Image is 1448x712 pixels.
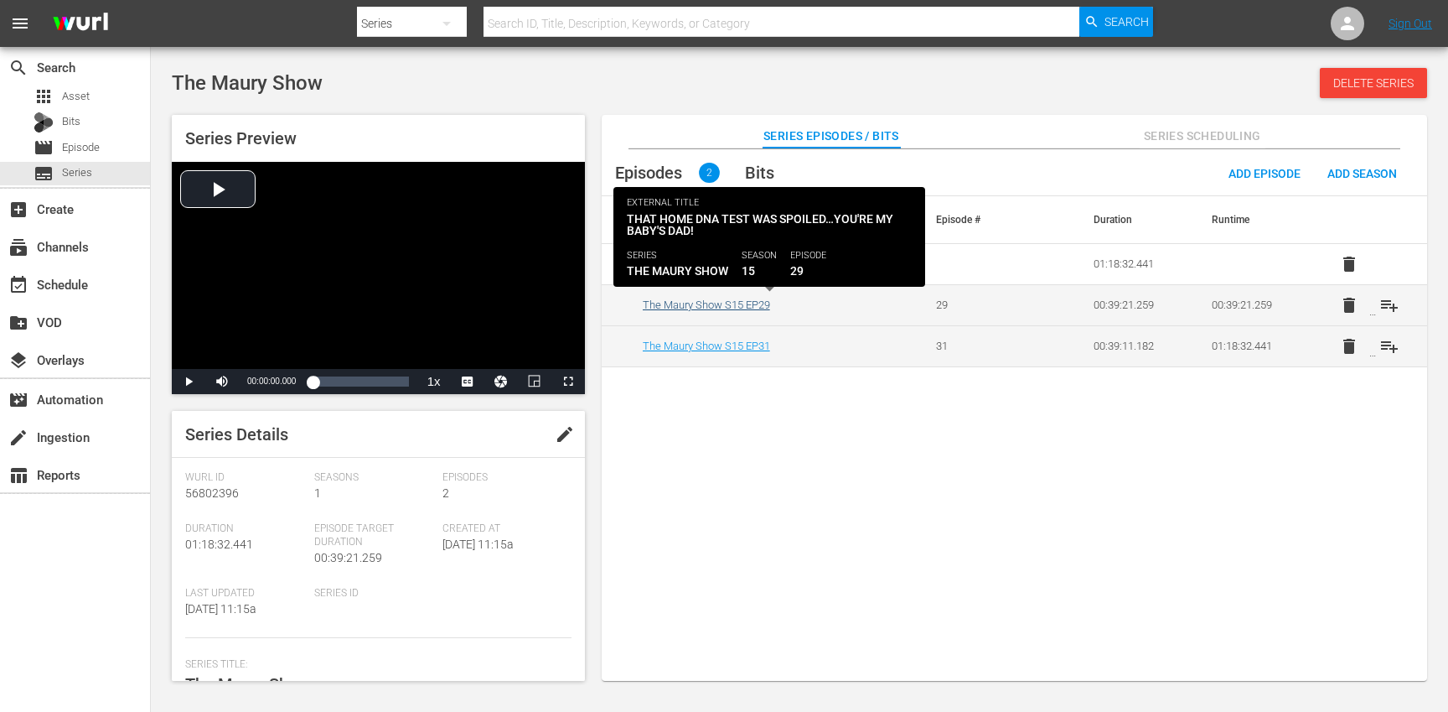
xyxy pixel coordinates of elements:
span: VOD [8,313,28,333]
span: delete [1339,336,1359,356]
th: Episode # [916,196,1034,243]
div: Progress Bar [313,377,408,387]
td: 00:39:11.182 [1073,325,1192,366]
button: Add Season [1314,158,1410,188]
button: Mute [205,369,239,394]
button: delete [1329,326,1369,366]
span: [DATE] 11:15a [442,538,514,551]
button: Jump To Time [484,369,518,394]
span: Automation [8,390,28,410]
span: Series Title: [185,658,563,672]
span: delete [1339,295,1359,315]
button: Captions [451,369,484,394]
span: Series Preview [185,128,297,148]
span: Ingestion [8,428,28,448]
span: Channels [8,237,28,257]
span: The Maury Show Season 15 ( 15 ) [622,257,773,270]
span: 1 [314,486,321,500]
span: Series ID [314,587,435,600]
span: 56802396 [185,486,239,500]
button: Search [1079,7,1153,37]
span: 2 [442,486,449,500]
td: 31 [916,325,1034,366]
span: 00:39:21.259 [314,551,382,564]
span: Reports [8,465,28,486]
button: Add Episode [1215,158,1314,188]
span: 00:00:00.000 [247,377,296,386]
td: 01:18:32.441 [1073,244,1192,285]
button: delete [1329,285,1369,325]
td: 00:39:21.259 [1073,284,1192,325]
span: Series [62,164,92,181]
span: Add Season [1314,167,1410,180]
span: Create [8,200,28,220]
button: Playback Rate [417,369,451,394]
span: Episodes [615,163,682,183]
button: Delete Series [1320,68,1427,98]
span: Overlays [8,351,28,371]
td: 01:18:32.441 [1192,325,1310,366]
div: Bits [34,112,54,133]
th: Runtime [1192,196,1310,243]
span: 2 [699,163,720,183]
td: 00:39:21.259 [1192,284,1310,325]
button: edit [545,414,585,455]
button: Fullscreen [551,369,585,394]
span: Episode [62,139,100,156]
span: Bits [745,163,774,183]
span: Asset [34,86,54,107]
button: playlist_add [1369,285,1409,325]
span: Seasons [314,471,435,485]
span: Created At [442,522,563,536]
span: Episode Target Duration [314,522,435,549]
span: edit [555,424,575,444]
span: [DATE] 11:15a [185,602,256,616]
th: Duration [1073,196,1192,243]
span: Episodes [442,471,563,485]
span: playlist_add [1379,295,1399,315]
button: Play [172,369,205,394]
span: Duration [185,522,306,536]
span: 01:18:32.441 [185,538,253,551]
span: Series Episodes / Bits [763,126,899,147]
button: delete [1329,244,1369,284]
span: Series Scheduling [1140,126,1265,147]
a: The Maury Show Season 15(15) [622,257,773,270]
span: Bits [62,113,80,130]
span: The Maury Show [172,71,323,95]
span: menu [10,13,30,34]
span: Search [1104,7,1149,37]
a: Sign Out [1389,17,1432,30]
span: Schedule [8,275,28,295]
th: Season / Episode Title [602,196,916,243]
td: 29 [916,284,1034,325]
span: The Maury Show [185,674,310,694]
span: Series Details [185,424,288,444]
span: Episode [34,138,54,158]
span: delete [1339,254,1359,274]
img: ans4CAIJ8jUAAAAAAAAAAAAAAAAAAAAAAAAgQb4GAAAAAAAAAAAAAAAAAAAAAAAAJMjXAAAAAAAAAAAAAAAAAAAAAAAAgAT5G... [40,4,121,44]
span: Asset [62,88,90,105]
button: Picture-in-Picture [518,369,551,394]
a: The Maury Show S15 EP31 [643,340,770,352]
span: Add Episode [1215,167,1314,180]
button: playlist_add [1369,326,1409,366]
span: playlist_add [1379,336,1399,356]
span: Series [34,164,54,184]
span: Delete Series [1320,76,1427,90]
a: The Maury Show S15 EP29 [643,299,770,311]
span: Search [8,58,28,78]
div: Video Player [172,162,585,394]
span: Wurl Id [185,471,306,485]
span: Last Updated [185,587,306,600]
